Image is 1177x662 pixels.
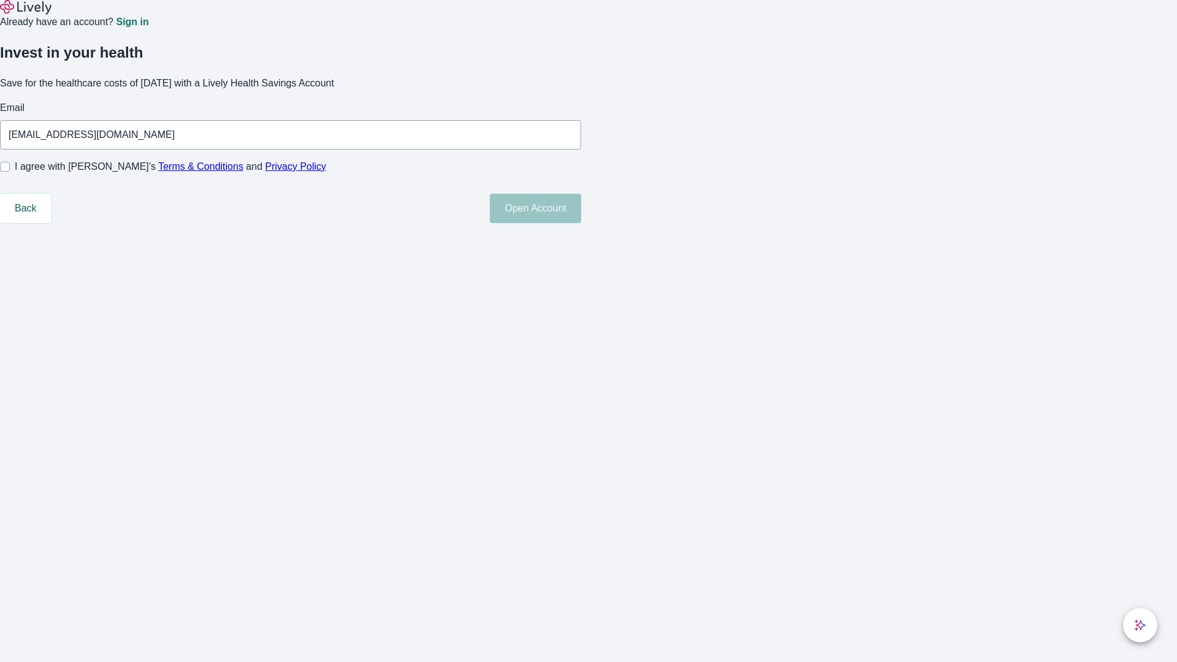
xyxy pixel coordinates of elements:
span: I agree with [PERSON_NAME]’s and [15,159,326,174]
button: chat [1123,608,1157,642]
a: Privacy Policy [265,161,327,172]
a: Sign in [116,17,148,27]
svg: Lively AI Assistant [1134,619,1146,631]
a: Terms & Conditions [158,161,243,172]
